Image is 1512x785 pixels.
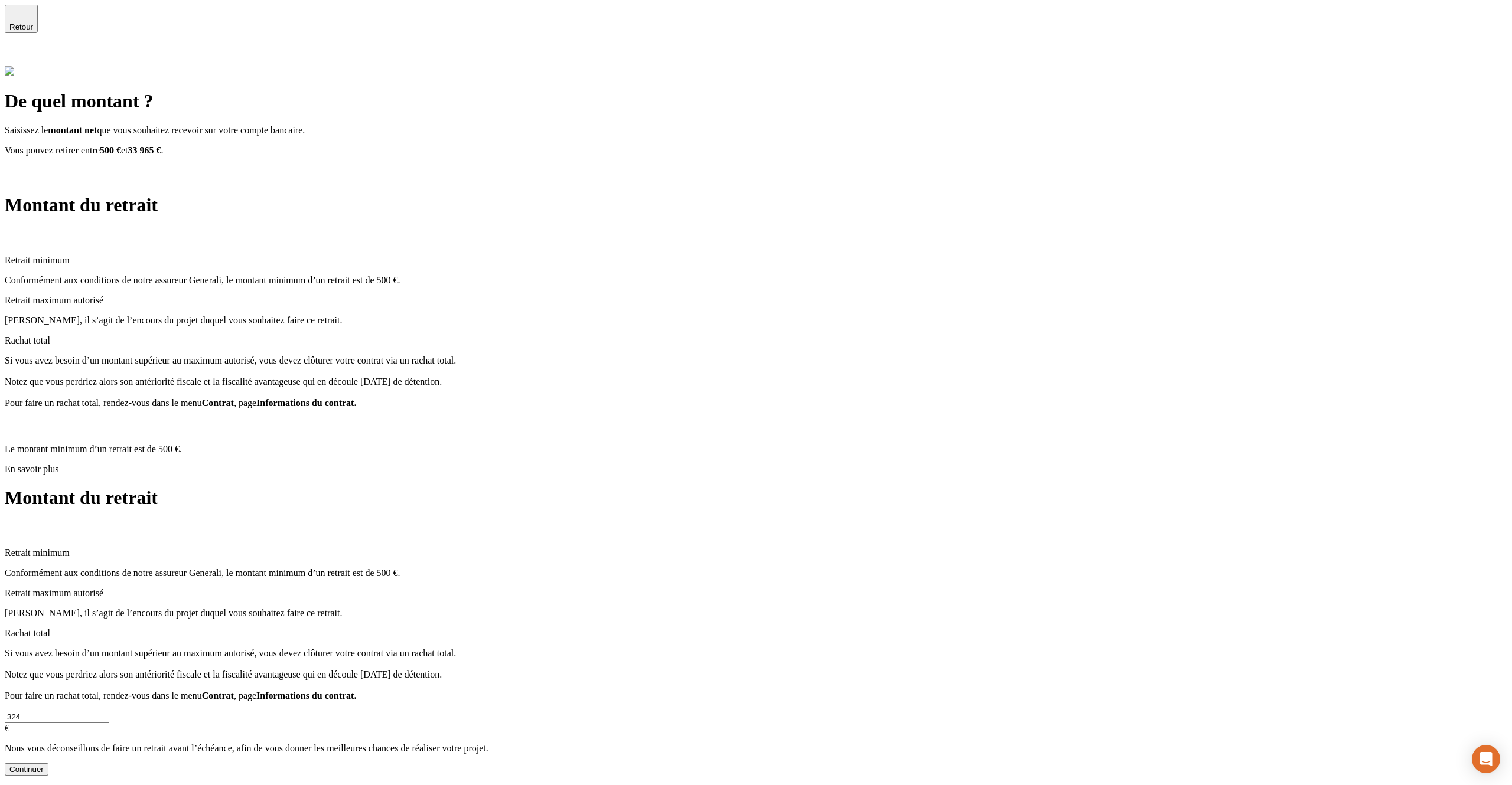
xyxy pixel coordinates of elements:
[5,723,9,733] span: €
[128,145,161,155] span: 33 965 €
[234,398,256,408] span: , page
[5,194,1507,216] h1: Montant du retrait
[5,66,14,76] img: alexis.png
[5,398,202,408] span: Pour faire un rachat total, rendez-vous dans le menu
[5,763,48,776] button: Continuer
[48,125,97,135] span: montant net
[5,568,1507,578] p: Conformément aux conditions de notre assureur Generali, le montant minimum d’un retrait est de 50...
[5,315,1507,326] p: [PERSON_NAME], il s’agit de l’encours du projet duquel vous souhaitez faire ce retrait.
[5,145,100,155] span: Vous pouvez retirer entre
[5,255,1507,266] p: Retrait minimum
[5,628,1507,639] p: Rachat total
[5,444,1507,454] p: Le montant minimum d’un retrait est de 500 €.
[5,487,1507,509] h1: Montant du retrait
[5,588,1507,598] p: Retrait maximum autorisé
[5,275,1507,286] p: Conformément aux conditions de notre assureur Generali, le montant minimum d’un retrait est de 50...
[5,335,1507,346] p: Rachat total
[5,648,456,658] span: Si vous avez besoin d’un montant supérieur au maximum autorisé, vous devez clôturer votre contrat...
[5,464,1507,475] p: En savoir plus
[9,765,44,774] div: Continuer
[5,743,1507,754] p: Nous vous déconseillons de faire un retrait avant l’échéance, afin de vous donner les meilleures ...
[5,669,442,679] span: Notez que vous perdriez alors son antériorité fiscale et la fiscalité avantageuse qui en découle ...
[5,548,1507,558] p: Retrait minimum
[100,145,121,155] span: 500 €
[5,608,1507,619] p: [PERSON_NAME], il s’agit de l’encours du projet duquel vous souhaitez faire ce retrait.
[5,90,1507,112] h1: De quel montant ?
[256,691,356,701] span: Informations du contrat.
[121,145,128,155] span: et
[202,398,234,408] span: Contrat
[202,691,234,701] span: Contrat
[5,5,38,33] button: Retour
[1472,745,1500,773] div: Ouvrir le Messenger Intercom
[5,295,1507,306] p: Retrait maximum autorisé
[5,355,456,365] span: Si vous avez besoin d’un montant supérieur au maximum autorisé, vous devez clôturer votre contrat...
[5,377,442,387] span: Notez que vous perdriez alors son antériorité fiscale et la fiscalité avantageuse qui en découle ...
[161,145,164,155] span: .
[5,125,48,135] span: Saisissez le
[5,691,202,701] span: Pour faire un rachat total, rendez-vous dans le menu
[97,125,305,135] span: que vous souhaitez recevoir sur votre compte bancaire.
[256,398,356,408] span: Informations du contrat.
[234,691,256,701] span: , page
[9,22,33,31] span: Retour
